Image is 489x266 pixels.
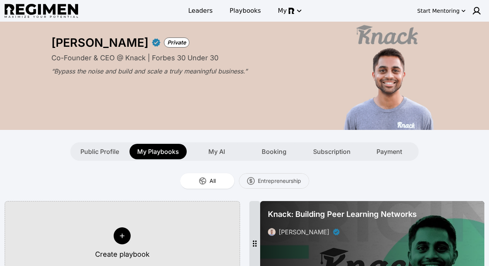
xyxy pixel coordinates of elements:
img: avatar of Samyr Qureshi [268,228,276,236]
img: All [199,177,206,185]
span: Playbooks [230,6,261,15]
span: Subscription [313,147,351,156]
span: Public Profile [80,147,119,156]
a: Playbooks [225,4,266,18]
span: Payment [377,147,402,156]
span: Entrepreneurship [258,177,301,185]
button: All [180,173,234,189]
button: My AI [189,144,244,159]
span: My Playbooks [137,147,179,156]
span: Knack: Building Peer Learning Networks [268,209,417,220]
div: Start Mentoring [417,7,460,15]
span: Leaders [188,6,213,15]
button: My [273,4,305,18]
button: Booking [246,144,302,159]
img: Regimen logo [5,4,78,18]
button: Entrepreneurship [239,173,309,189]
span: My [278,6,287,15]
button: Payment [361,144,417,159]
button: My Playbooks [129,144,187,159]
button: Start Mentoring [416,5,467,17]
img: user icon [472,6,481,15]
img: Entrepreneurship [247,177,255,185]
div: [PERSON_NAME] [279,227,329,237]
button: Subscription [304,144,360,159]
div: Create playbook [95,249,150,260]
button: Public Profile [72,144,128,159]
div: Verified partner - Samyr Qureshi [152,38,161,47]
span: My AI [208,147,225,156]
div: “Bypass the noise and build and scale a truly meaningful business.” [51,66,326,76]
div: Co-Founder & CEO @ Knack | Forbes 30 Under 30 [51,53,326,63]
div: Verified partner - Samyr Qureshi [332,228,340,236]
span: Booking [262,147,286,156]
div: Private [164,38,189,48]
a: Leaders [184,4,217,18]
span: All [210,177,216,185]
div: [PERSON_NAME] [51,36,148,49]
